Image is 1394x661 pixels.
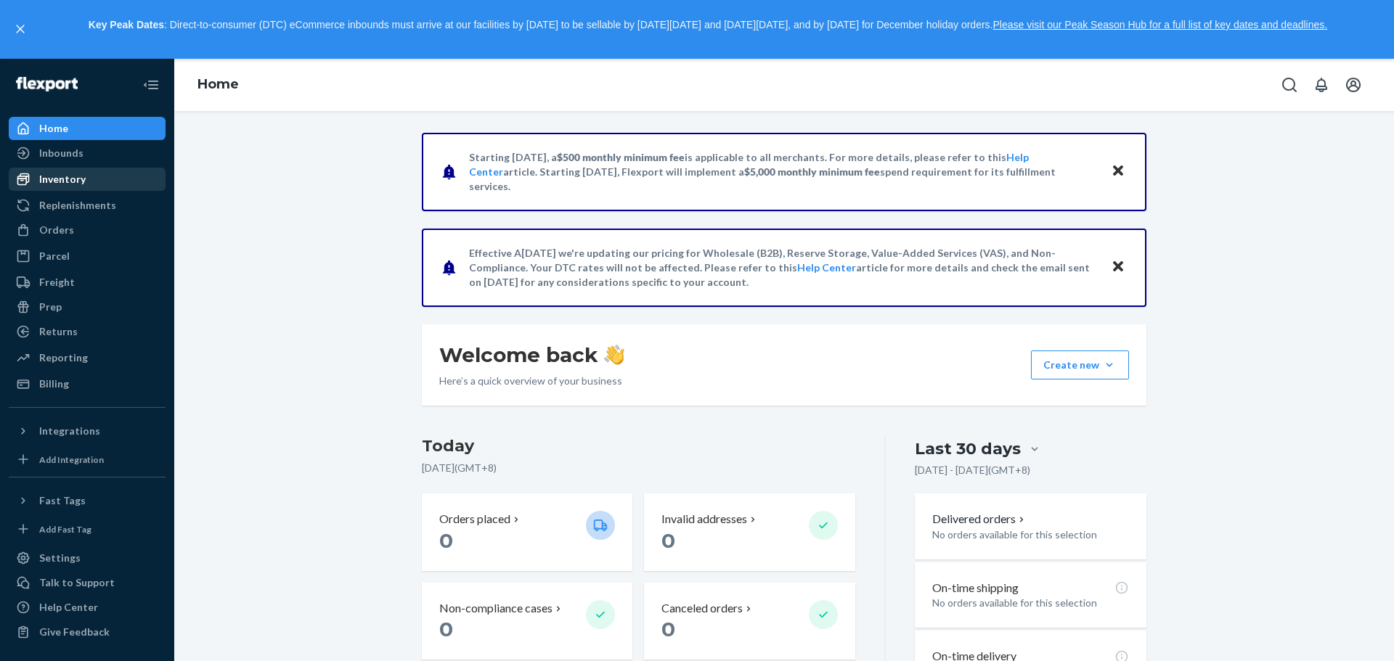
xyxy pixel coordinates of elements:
div: Settings [39,551,81,565]
button: Integrations [9,419,166,443]
div: Parcel [39,249,70,263]
div: Add Fast Tag [39,523,91,535]
div: Inventory [39,172,86,186]
a: Orders [9,218,166,242]
button: Invalid addresses 0 [644,493,855,571]
button: Close [1109,161,1128,182]
p: Starting [DATE], a is applicable to all merchants. For more details, please refer to this article... [469,150,1097,194]
button: close, [13,22,28,36]
div: Integrations [39,424,100,438]
div: Add Integration [39,453,104,466]
a: Add Fast Tag [9,518,166,541]
a: Billing [9,372,166,395]
a: Settings [9,546,166,570]
a: Returns [9,320,166,343]
a: Help Center [9,596,166,619]
div: Help Center [39,600,98,615]
p: On-time shipping [932,580,1019,596]
p: Effective A[DATE] we're updating our pricing for Wholesale (B2B), Reserve Storage, Value-Added Se... [469,246,1097,290]
button: Give Feedback [9,620,166,644]
a: Inbounds [9,141,166,165]
strong: Key Peak Dates [89,19,164,30]
a: Please visit our Peak Season Hub for a full list of key dates and deadlines. [992,19,1327,30]
div: Give Feedback [39,625,110,639]
a: Add Integration [9,448,166,471]
span: $500 monthly minimum fee [557,151,685,163]
p: [DATE] ( GMT+8 ) [422,461,855,475]
span: 0 [661,617,675,641]
p: Orders placed [439,511,510,527]
span: 0 [439,528,453,553]
h3: Today [422,435,855,458]
h1: Welcome back [439,342,624,368]
div: Billing [39,377,69,391]
p: Canceled orders [661,600,743,617]
a: Prep [9,295,166,319]
span: 0 [439,617,453,641]
button: Open Search Box [1275,70,1304,99]
div: Fast Tags [39,493,86,508]
button: Open notifications [1307,70,1336,99]
ol: breadcrumbs [186,64,250,106]
button: Close Navigation [136,70,166,99]
a: Parcel [9,245,166,268]
img: hand-wave emoji [604,345,624,365]
div: Replenishments [39,198,116,213]
a: Home [197,76,239,92]
button: Fast Tags [9,489,166,512]
div: Orders [39,223,74,237]
a: Help Center [469,151,1029,178]
button: Non-compliance cases 0 [422,583,632,660]
img: Flexport logo [16,77,78,91]
p: [DATE] - [DATE] ( GMT+8 ) [915,463,1030,477]
div: Reporting [39,350,88,365]
p: Invalid addresses [661,511,747,527]
a: Freight [9,271,166,294]
div: Inbounds [39,146,83,160]
p: No orders available for this selection [932,527,1129,542]
div: Returns [39,324,78,339]
a: Help Center [797,261,856,274]
button: Close [1109,257,1128,278]
button: Open account menu [1339,70,1368,99]
div: Talk to Support [39,575,115,590]
a: Inventory [9,168,166,191]
div: Last 30 days [915,438,1021,460]
button: Delivered orders [932,511,1027,527]
a: Reporting [9,346,166,369]
span: $5,000 monthly minimum fee [744,165,880,178]
p: Non-compliance cases [439,600,553,617]
button: Canceled orders 0 [644,583,855,660]
div: Prep [39,300,62,314]
button: Create new [1031,350,1129,379]
a: Home [9,117,166,140]
a: Talk to Support [9,571,166,594]
p: Here’s a quick overview of your business [439,374,624,388]
div: Freight [39,275,75,290]
a: Replenishments [9,194,166,217]
span: 0 [661,528,675,553]
div: Home [39,121,68,136]
p: No orders available for this selection [932,596,1129,610]
button: Orders placed 0 [422,493,632,571]
p: : Direct-to-consumer (DTC) eCommerce inbounds must arrive at our facilities by [DATE] to be sella... [35,13,1381,38]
